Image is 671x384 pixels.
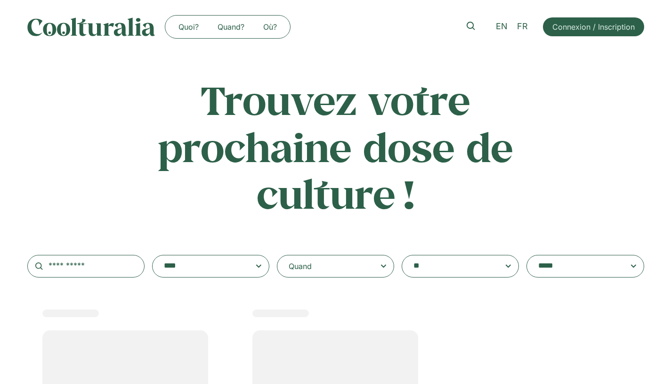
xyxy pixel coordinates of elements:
[169,19,208,34] a: Quoi?
[413,260,489,273] textarea: Search
[538,260,614,273] textarea: Search
[512,20,533,33] a: FR
[552,21,635,33] span: Connexion / Inscription
[289,261,312,272] div: Quand
[208,19,254,34] a: Quand?
[517,22,528,32] span: FR
[254,19,286,34] a: Où?
[164,260,239,273] textarea: Search
[543,17,644,36] a: Connexion / Inscription
[169,19,286,34] nav: Menu
[491,20,512,33] a: EN
[496,22,508,32] span: EN
[151,76,521,217] h2: Trouvez votre prochaine dose de culture !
